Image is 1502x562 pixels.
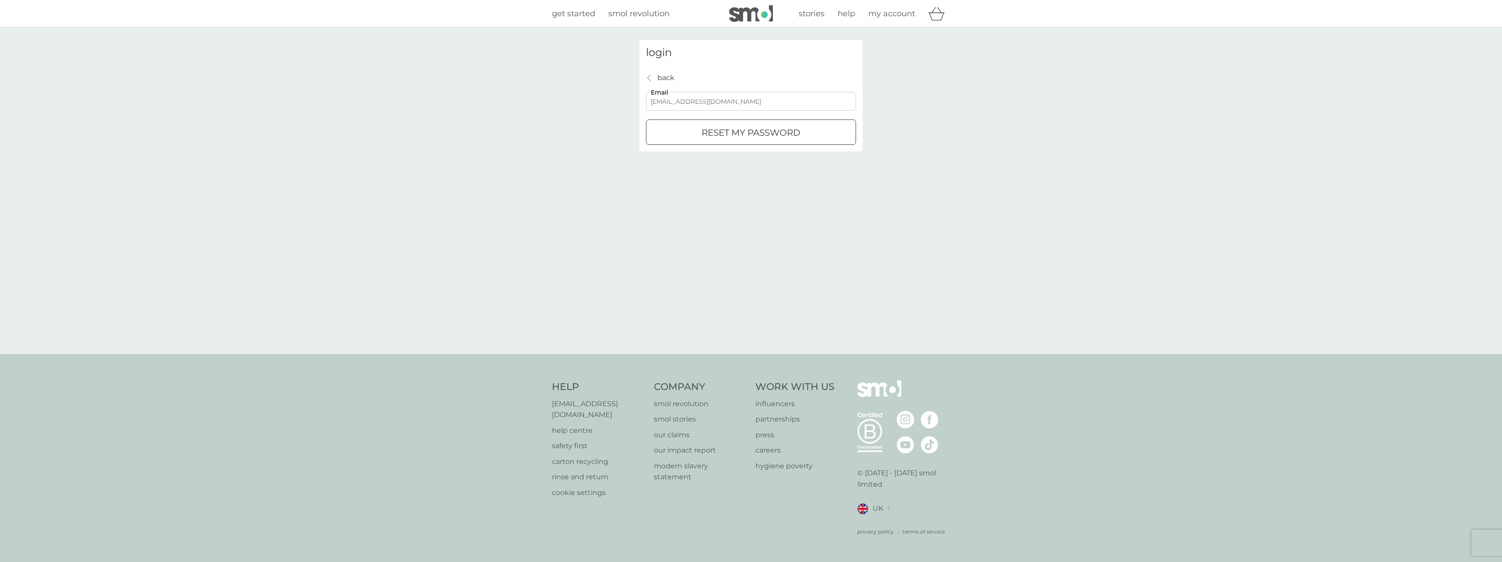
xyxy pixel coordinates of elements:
a: press [755,429,835,441]
a: carton recycling [552,456,645,467]
a: help centre [552,425,645,436]
a: hygiene poverty [755,460,835,472]
a: influencers [755,398,835,410]
a: safety first [552,440,645,452]
span: my account [868,9,915,18]
a: privacy policy [857,527,894,536]
h4: Company [654,380,747,394]
span: get started [552,9,595,18]
a: our impact report [654,445,747,456]
a: [EMAIL_ADDRESS][DOMAIN_NAME] [552,398,645,421]
p: reset my password [702,126,800,140]
a: smol stories [654,414,747,425]
span: UK [873,503,883,514]
h4: Work With Us [755,380,835,394]
span: help [838,9,855,18]
p: back [657,72,674,84]
img: visit the smol Tiktok page [921,436,938,453]
span: stories [799,9,825,18]
img: UK flag [857,503,868,514]
h4: Help [552,380,645,394]
a: our claims [654,429,747,441]
p: © [DATE] - [DATE] smol limited [857,467,951,490]
a: cookie settings [552,487,645,499]
a: my account [868,7,915,20]
a: get started [552,7,595,20]
h3: login [646,46,856,59]
img: smol [857,380,901,410]
div: basket [928,5,950,22]
img: smol [729,5,773,22]
a: help [838,7,855,20]
button: reset my password [646,119,856,145]
img: visit the smol Youtube page [897,436,914,453]
a: smol revolution [654,398,747,410]
a: stories [799,7,825,20]
a: terms of service [903,527,945,536]
img: visit the smol Instagram page [897,411,914,429]
a: rinse and return [552,471,645,483]
a: careers [755,445,835,456]
img: visit the smol Facebook page [921,411,938,429]
img: select a new location [888,506,890,511]
a: smol revolution [608,7,670,20]
a: modern slavery statement [654,460,747,483]
span: smol revolution [608,9,670,18]
a: partnerships [755,414,835,425]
